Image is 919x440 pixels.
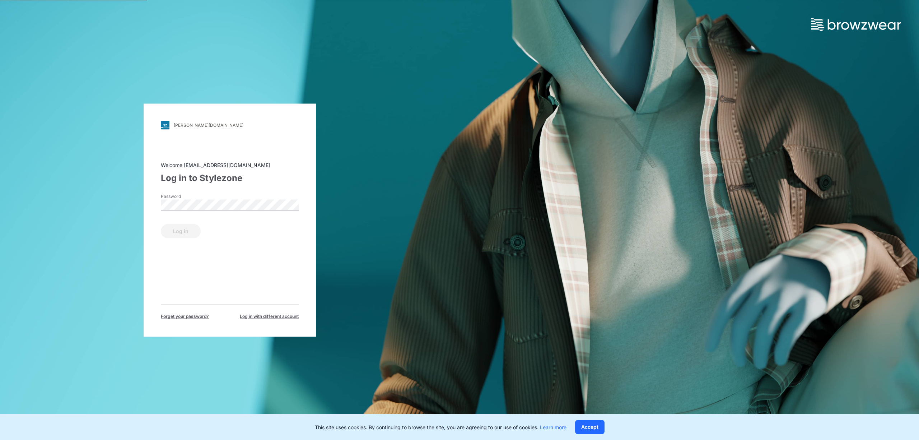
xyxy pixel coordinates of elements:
button: Accept [575,420,605,434]
div: Log in to Stylezone [161,171,299,184]
div: [PERSON_NAME][DOMAIN_NAME] [174,122,243,128]
p: This site uses cookies. By continuing to browse the site, you are agreeing to our use of cookies. [315,423,566,431]
img: browzwear-logo.73288ffb.svg [811,18,901,31]
span: Log in with different account [240,313,299,319]
label: Password [161,193,211,199]
span: Forget your password? [161,313,209,319]
a: Learn more [540,424,566,430]
a: [PERSON_NAME][DOMAIN_NAME] [161,121,299,129]
div: Welcome [EMAIL_ADDRESS][DOMAIN_NAME] [161,161,299,168]
img: svg+xml;base64,PHN2ZyB3aWR0aD0iMjgiIGhlaWdodD0iMjgiIHZpZXdCb3g9IjAgMCAyOCAyOCIgZmlsbD0ibm9uZSIgeG... [161,121,169,129]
